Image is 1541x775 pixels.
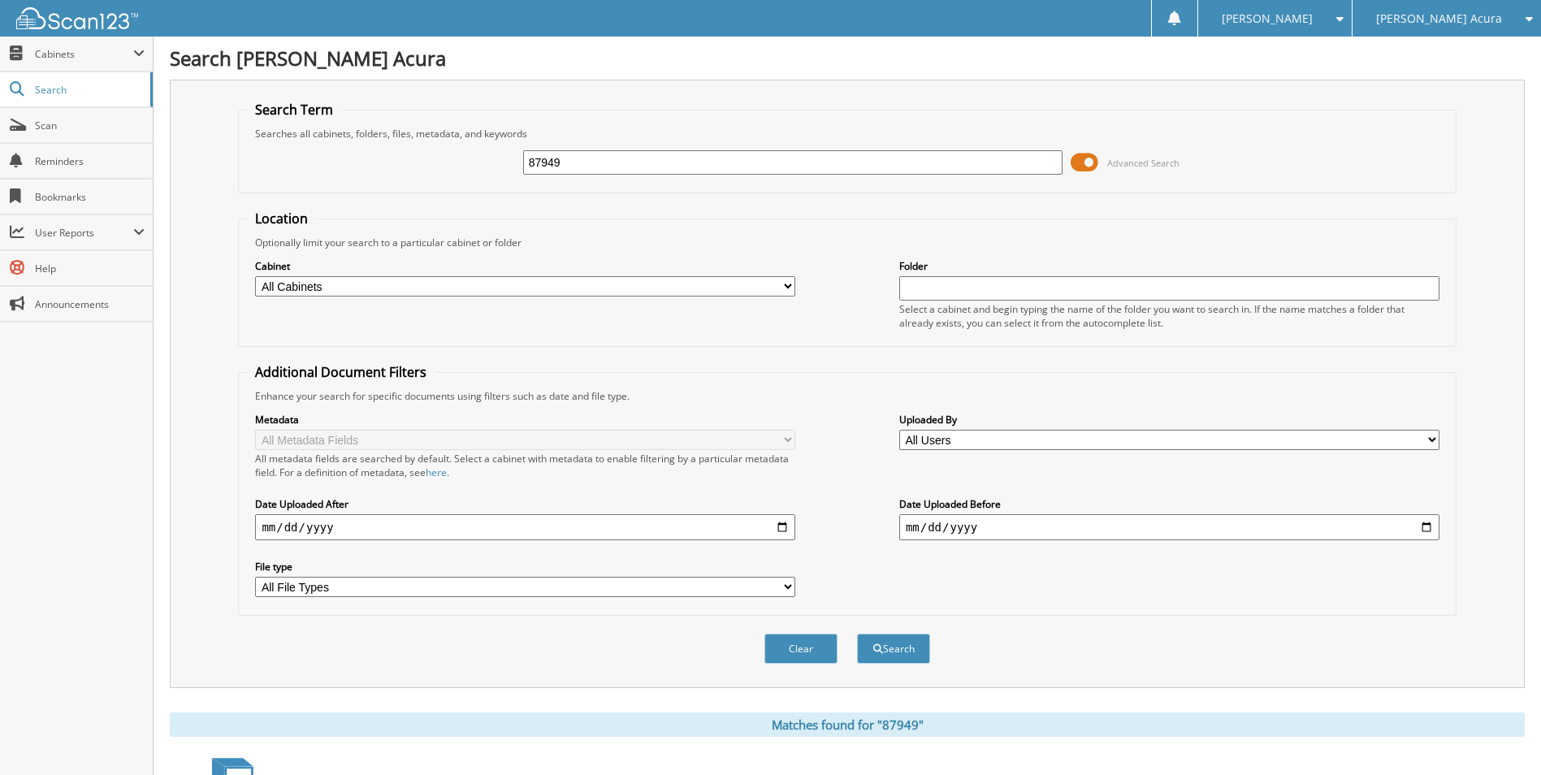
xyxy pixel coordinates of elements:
div: Optionally limit your search to a particular cabinet or folder [247,236,1447,249]
span: Reminders [35,154,145,168]
span: [PERSON_NAME] Acura [1376,14,1502,24]
span: [PERSON_NAME] [1222,14,1313,24]
span: Cabinets [35,47,133,61]
legend: Search Term [247,101,341,119]
label: Date Uploaded Before [899,497,1439,511]
legend: Location [247,210,316,227]
label: Uploaded By [899,413,1439,426]
div: Select a cabinet and begin typing the name of the folder you want to search in. If the name match... [899,302,1439,330]
button: Search [857,634,930,664]
span: Search [35,83,142,97]
label: Date Uploaded After [255,497,795,511]
span: Advanced Search [1107,157,1180,169]
img: scan123-logo-white.svg [16,7,138,29]
div: Searches all cabinets, folders, files, metadata, and keywords [247,127,1447,141]
div: Enhance your search for specific documents using filters such as date and file type. [247,389,1447,403]
label: Folder [899,259,1439,273]
iframe: Chat Widget [1460,697,1541,775]
span: Scan [35,119,145,132]
a: here [426,465,447,479]
span: User Reports [35,226,133,240]
input: start [255,514,795,540]
button: Clear [764,634,838,664]
div: Matches found for "87949" [170,712,1525,737]
span: Bookmarks [35,190,145,204]
input: end [899,514,1439,540]
legend: Additional Document Filters [247,363,435,381]
span: Help [35,262,145,275]
label: Cabinet [255,259,795,273]
div: All metadata fields are searched by default. Select a cabinet with metadata to enable filtering b... [255,452,795,479]
label: Metadata [255,413,795,426]
h1: Search [PERSON_NAME] Acura [170,45,1525,71]
span: Announcements [35,297,145,311]
label: File type [255,560,795,574]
